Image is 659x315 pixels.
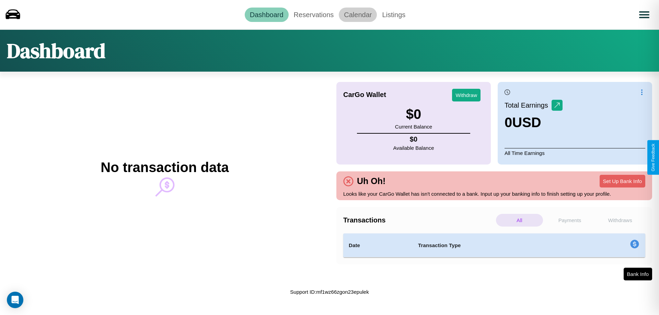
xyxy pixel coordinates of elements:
h1: Dashboard [7,37,105,65]
p: All Time Earnings [505,148,645,158]
button: Set Up Bank Info [600,175,645,187]
h4: Date [349,241,407,250]
a: Dashboard [245,8,289,22]
p: Looks like your CarGo Wallet has isn't connected to a bank. Input up your banking info to finish ... [343,189,645,198]
button: Bank Info [624,268,652,280]
div: Open Intercom Messenger [7,292,23,308]
h4: Transactions [343,216,494,224]
a: Listings [377,8,411,22]
h4: $ 0 [393,135,434,143]
p: Payments [546,214,593,227]
table: simple table [343,233,645,257]
p: Support ID: mf1wz66zgon23epulek [290,287,369,296]
h2: No transaction data [101,160,229,175]
a: Calendar [339,8,377,22]
p: Withdraws [597,214,644,227]
p: Available Balance [393,143,434,153]
h4: Uh Oh! [354,176,389,186]
a: Reservations [289,8,339,22]
h4: CarGo Wallet [343,91,386,99]
button: Withdraw [452,89,481,101]
button: Open menu [635,5,654,24]
h3: $ 0 [395,107,432,122]
h4: Transaction Type [418,241,574,250]
p: Total Earnings [505,99,552,111]
div: Give Feedback [651,144,656,171]
p: Current Balance [395,122,432,131]
h3: 0 USD [505,115,563,130]
p: All [496,214,543,227]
